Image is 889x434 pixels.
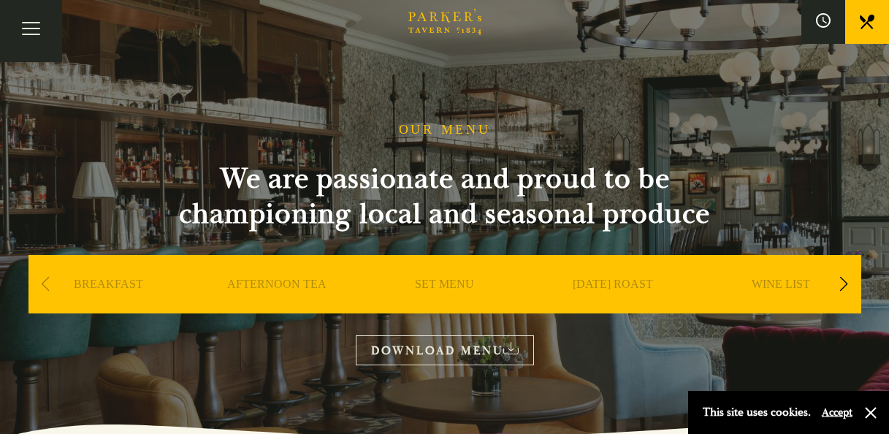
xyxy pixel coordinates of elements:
[701,255,861,357] div: 5 / 9
[752,277,810,335] a: WINE LIST
[703,402,811,423] p: This site uses cookies.
[36,268,56,300] div: Previous slide
[153,161,737,232] h2: We are passionate and proud to be championing local and seasonal produce
[197,255,357,357] div: 2 / 9
[415,277,474,335] a: SET MENU
[399,122,491,138] h1: OUR MENU
[356,335,534,365] a: DOWNLOAD MENU
[533,255,693,357] div: 4 / 9
[365,255,525,357] div: 3 / 9
[74,277,143,335] a: BREAKFAST
[822,406,852,419] button: Accept
[863,406,878,420] button: Close and accept
[834,268,854,300] div: Next slide
[28,255,189,357] div: 1 / 9
[573,277,653,335] a: [DATE] ROAST
[227,277,327,335] a: AFTERNOON TEA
